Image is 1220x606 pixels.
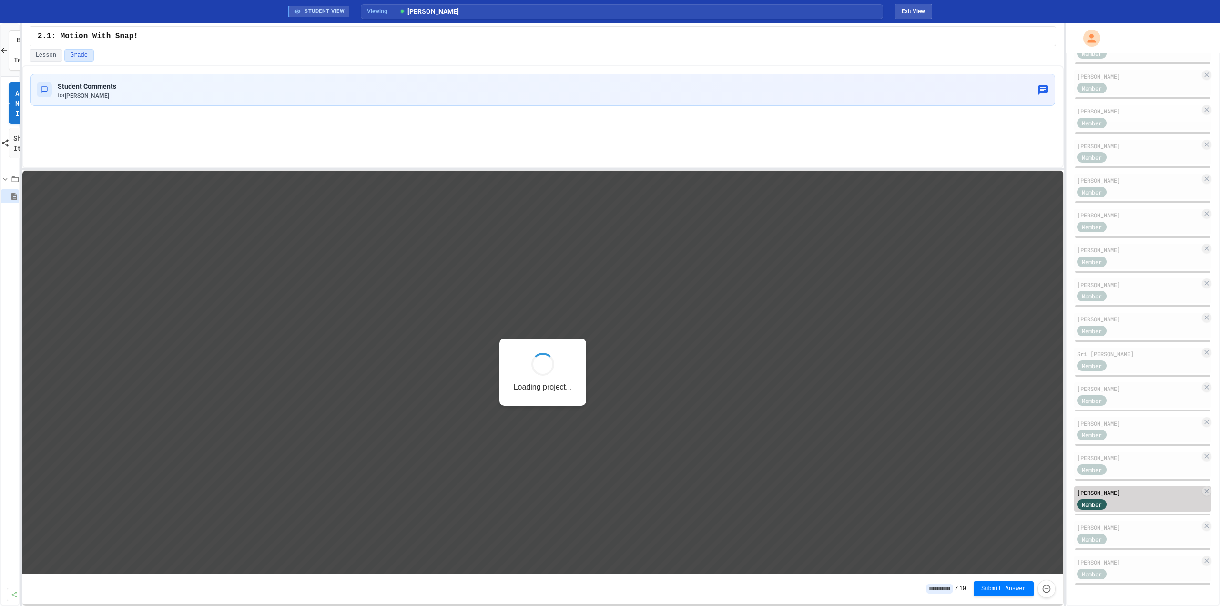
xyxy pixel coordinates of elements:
div: [PERSON_NAME] [1077,211,1200,219]
span: STUDENT VIEW [305,8,345,16]
span: Member [1082,361,1102,370]
a: Add New Item [9,82,24,124]
span: 10 [959,585,966,593]
span: Member [1082,465,1102,474]
span: Member [1082,535,1102,544]
button: Lesson [30,49,62,62]
p: Loading project... [491,212,550,221]
iframe: chat widget [1180,568,1210,596]
div: for [58,92,116,100]
div: [PERSON_NAME] [1077,523,1200,532]
span: [PERSON_NAME] [65,92,109,99]
span: 2.1: Motion With Snap! [38,31,138,42]
a: Share Items [9,128,25,158]
div: My Account [1073,27,1103,49]
button: Grade [64,49,94,62]
div: Sri [PERSON_NAME] [1077,349,1200,358]
span: Member [1082,396,1102,405]
span: Back to Teams [14,35,34,65]
div: [PERSON_NAME] [1077,558,1200,566]
div: [PERSON_NAME] [1077,384,1200,393]
span: [PERSON_NAME] [399,7,459,17]
span: Member [1082,153,1102,162]
div: [PERSON_NAME] [1077,107,1200,115]
span: Member [1082,500,1102,509]
span: Member [1082,84,1102,92]
span: Member [1082,292,1102,300]
button: Force resubmission of student's answer (Admin only) [1037,580,1056,598]
span: Member [1082,49,1102,58]
div: [PERSON_NAME] [1077,315,1200,323]
div: [PERSON_NAME] [1077,419,1200,428]
span: Member [1082,119,1102,127]
iframe: Snap! Programming Environment [22,171,1063,574]
span: Member [1082,327,1102,335]
span: Member [1082,431,1102,439]
span: Submit Answer [981,585,1026,593]
div: [PERSON_NAME] [1077,176,1200,185]
span: Student Comments [58,82,116,90]
span: / [955,585,958,593]
a: Publish [7,588,47,601]
div: [PERSON_NAME] [1077,488,1200,497]
span: Member [1082,570,1102,578]
span: Member [1082,223,1102,231]
div: [PERSON_NAME] [1077,246,1200,254]
span: Member [1082,257,1102,266]
div: [PERSON_NAME] [1077,72,1200,81]
div: [PERSON_NAME] [1077,280,1200,289]
span: Viewing [367,7,394,16]
div: [PERSON_NAME] [1077,453,1200,462]
span: Member [1082,188,1102,196]
div: [PERSON_NAME] [1077,142,1200,150]
button: Exit student view [895,4,932,19]
button: Back to Teams [9,30,25,71]
button: Submit Answer [974,581,1034,596]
